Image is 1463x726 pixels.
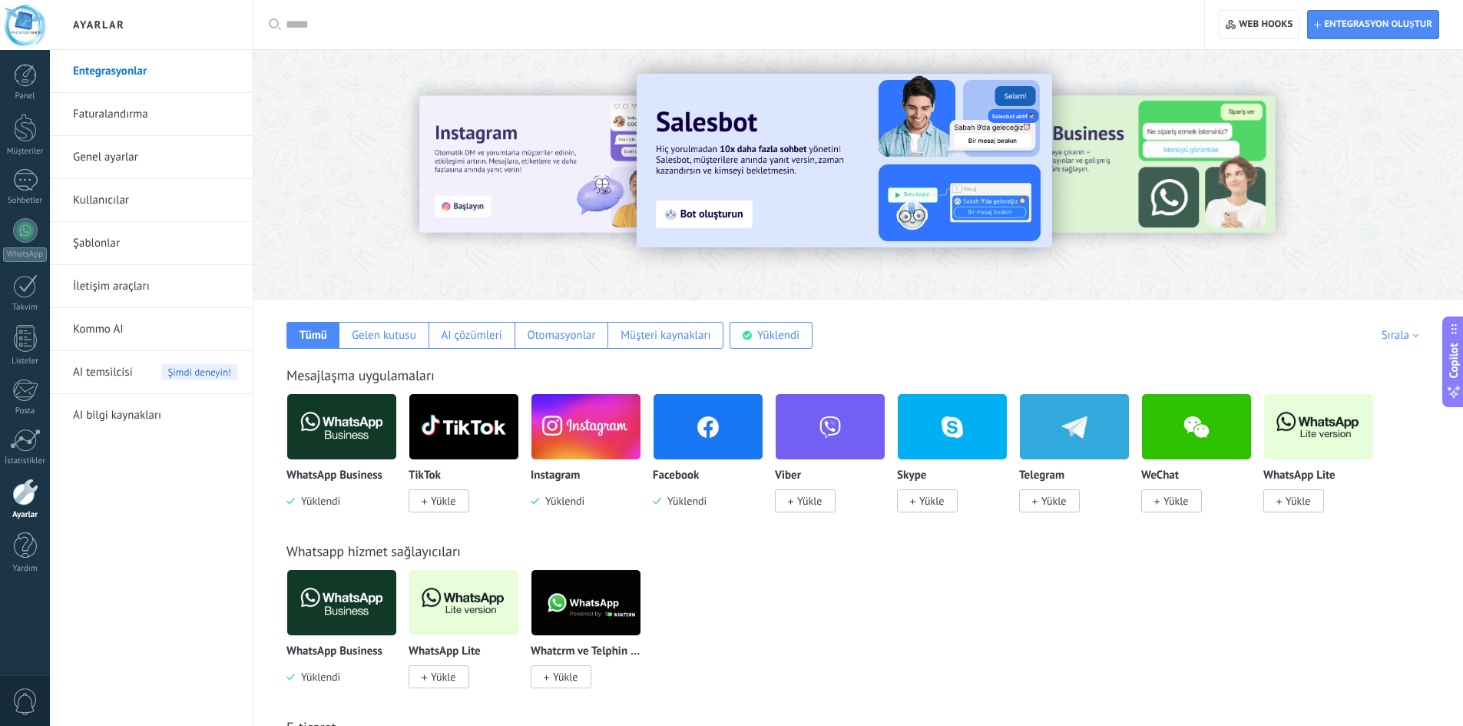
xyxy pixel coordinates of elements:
a: Whatsapp hizmet sağlayıcıları [286,542,461,560]
img: telegram.png [1020,390,1129,464]
span: Yüklendi [539,494,584,508]
div: WhatsApp Lite [1263,393,1385,531]
img: logo_main.png [1264,390,1373,464]
p: WhatsApp Business [286,645,382,658]
li: Şablonlar [50,222,253,265]
div: Sırala [1382,328,1424,343]
p: Telegram [1019,469,1064,482]
span: Yükle [1041,494,1066,508]
p: Facebook [653,469,699,482]
span: Yükle [797,494,822,508]
div: WhatsApp Business [286,393,409,531]
a: Mesajlaşma uygulamaları [286,366,435,384]
img: wechat.png [1142,390,1251,464]
div: Skype [897,393,1019,531]
div: WeChat [1141,393,1263,531]
div: Gelen kutusu [352,328,416,343]
div: Tümü [300,328,327,343]
div: Listeler [3,356,48,366]
span: Yüklendi [295,670,340,684]
a: Faturalandırma [73,93,237,136]
div: İstatistikler [3,456,48,466]
div: Müşteri kaynakları [621,328,710,343]
span: Yükle [919,494,944,508]
img: skype.png [898,390,1007,464]
div: Yüklendi [757,328,799,343]
div: Telegram [1019,393,1141,531]
span: AI temsilcisi [73,351,133,394]
span: Yüklendi [295,494,340,508]
div: Ayarlar [3,510,48,520]
li: Genel ayarlar [50,136,253,179]
a: AI temsilcisiŞimdi deneyin! [73,351,237,394]
p: WhatsApp Business [286,469,382,482]
a: Entegrasyonlar [73,50,237,93]
span: Copilot [1446,343,1461,378]
button: Entegrasyon oluştur [1307,10,1439,39]
span: Yüklendi [661,494,707,508]
div: WhatsApp Lite [409,569,531,707]
span: Şimdi deneyin! [161,364,237,380]
span: Entegrasyon oluştur [1324,18,1432,31]
img: Slide 1 [419,96,746,233]
div: Viber [775,393,897,531]
span: Web hooks [1239,18,1293,31]
img: Slide 2 [637,74,1052,247]
span: Yükle [553,670,578,684]
img: Slide 3 [948,96,1275,233]
li: Kommo AI [50,308,253,351]
li: İletişim araçları [50,265,253,308]
li: Kullanıcılar [50,179,253,222]
div: Takvim [3,303,48,313]
img: logo_main.png [409,390,518,464]
div: Facebook [653,393,775,531]
img: logo_main.png [409,565,518,640]
div: WhatsApp [3,247,47,262]
button: Web hooks [1219,10,1299,39]
a: Kullanıcılar [73,179,237,222]
div: TikTok [409,393,531,531]
div: Yardım [3,564,48,574]
div: Instagram [531,393,653,531]
span: Yükle [431,494,455,508]
p: WeChat [1141,469,1179,482]
div: Whatcrm ve Telphin tarafından Whatsapp [531,569,653,707]
div: Müşteriler [3,147,48,157]
span: Yükle [1286,494,1310,508]
li: Entegrasyonlar [50,50,253,93]
p: Instagram [531,469,580,482]
p: Skype [897,469,926,482]
div: Posta [3,406,48,416]
div: Sohbetler [3,196,48,206]
span: Yükle [1163,494,1188,508]
div: Panel [3,91,48,101]
div: WhatsApp Business [286,569,409,707]
a: Genel ayarlar [73,136,237,179]
img: facebook.png [654,390,763,464]
p: Viber [775,469,801,482]
p: WhatsApp Lite [1263,469,1336,482]
span: Yükle [431,670,455,684]
a: Kommo AI [73,308,237,351]
p: Whatcrm ve Telphin tarafından Whatsapp [531,645,641,658]
img: logo_main.png [287,565,396,640]
a: Şablonlar [73,222,237,265]
div: AI çözümleri [441,328,501,343]
img: logo_main.png [287,390,396,464]
img: viber.png [776,390,885,464]
a: AI bilgi kaynakları [73,394,237,437]
img: instagram.png [531,390,640,464]
li: Faturalandırma [50,93,253,136]
li: AI temsilcisi [50,351,253,394]
p: TikTok [409,469,441,482]
li: AI bilgi kaynakları [50,394,253,436]
img: logo_main.png [531,565,640,640]
a: İletişim araçları [73,265,237,308]
div: Otomasyonlar [527,328,595,343]
p: WhatsApp Lite [409,645,481,658]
